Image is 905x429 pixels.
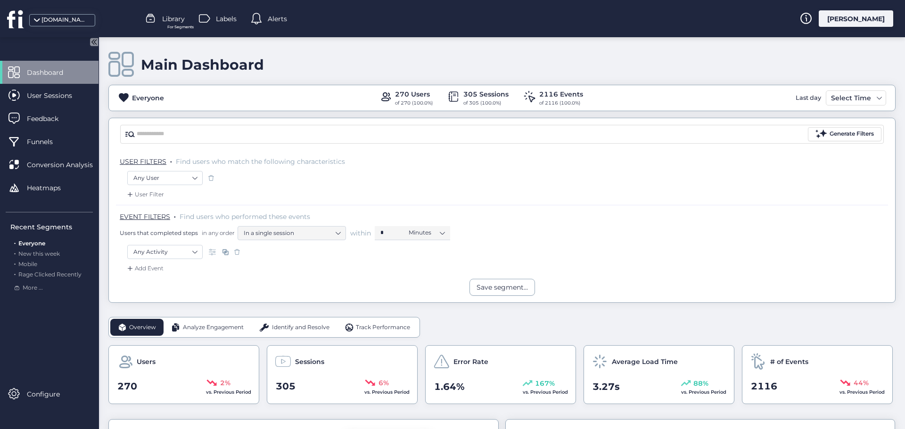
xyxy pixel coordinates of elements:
[162,14,185,24] span: Library
[523,389,568,395] span: vs. Previous Period
[18,271,82,278] span: Rage Clicked Recently
[272,323,329,332] span: Identify and Resolve
[220,378,230,388] span: 2%
[183,323,244,332] span: Analyze Engagement
[830,130,874,138] div: Generate Filters
[41,16,89,24] div: [DOMAIN_NAME]
[751,379,777,394] span: 2116
[125,190,164,199] div: User Filter
[141,56,264,73] div: Main Dashboard
[129,323,156,332] span: Overview
[295,356,324,367] span: Sessions
[27,90,86,101] span: User Sessions
[133,245,197,259] nz-select-item: Any Activity
[137,356,156,367] span: Users
[378,378,389,388] span: 6%
[180,212,310,221] span: Find users who performed these events
[120,229,198,237] span: Users that completed steps
[477,282,528,292] div: Save segment...
[819,10,893,27] div: [PERSON_NAME]
[244,226,340,240] nz-select-item: In a single session
[829,92,873,104] div: Select Time
[681,389,726,395] span: vs. Previous Period
[176,157,345,166] span: Find users who match the following characteristics
[14,248,16,257] span: .
[854,378,869,388] span: 44%
[14,238,16,247] span: .
[268,14,287,24] span: Alerts
[18,260,37,267] span: Mobile
[612,356,678,367] span: Average Load Time
[206,389,251,395] span: vs. Previous Period
[364,389,410,395] span: vs. Previous Period
[770,356,808,367] span: # of Events
[23,283,43,292] span: More ...
[356,323,410,332] span: Track Performance
[120,212,170,221] span: EVENT FILTERS
[539,99,583,107] div: of 2116 (100.0%)
[409,226,444,240] nz-select-item: Minutes
[27,160,107,170] span: Conversion Analysis
[120,157,166,166] span: USER FILTERS
[125,264,164,273] div: Add Event
[395,99,433,107] div: of 270 (100.0%)
[463,99,509,107] div: of 305 (100.0%)
[693,378,708,389] span: 88%
[27,113,73,124] span: Feedback
[539,89,583,99] div: 2116 Events
[27,137,67,147] span: Funnels
[200,229,235,237] span: in any order
[395,89,433,99] div: 270 Users
[453,356,488,367] span: Error Rate
[808,127,881,141] button: Generate Filters
[117,379,137,394] span: 270
[10,222,93,232] div: Recent Segments
[174,210,176,220] span: .
[27,67,77,78] span: Dashboard
[535,378,555,389] span: 167%
[18,240,45,247] span: Everyone
[27,183,75,193] span: Heatmaps
[170,155,172,165] span: .
[463,89,509,99] div: 305 Sessions
[133,171,197,185] nz-select-item: Any User
[793,90,823,105] div: Last day
[592,380,620,394] span: 3.27s
[839,389,885,395] span: vs. Previous Period
[14,259,16,267] span: .
[350,228,371,238] span: within
[14,269,16,278] span: .
[132,93,164,103] div: Everyone
[167,24,194,30] span: For Segments
[276,379,296,394] span: 305
[216,14,237,24] span: Labels
[18,250,60,257] span: New this week
[434,380,465,394] span: 1.64%
[27,389,74,399] span: Configure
